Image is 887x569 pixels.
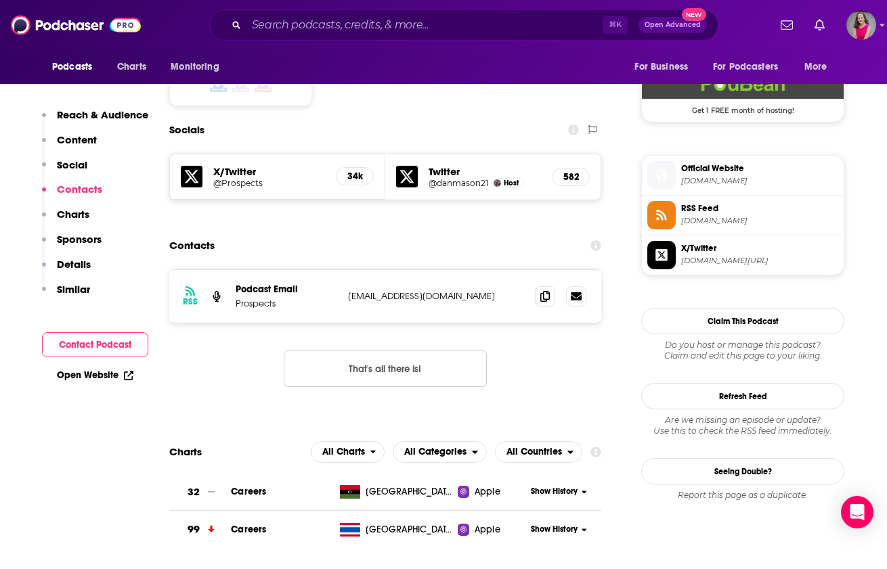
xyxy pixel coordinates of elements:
a: RSS Feed[DOMAIN_NAME] [647,201,838,229]
input: Search podcasts, credits, & more... [246,14,603,36]
h5: 582 [563,171,578,183]
span: Charts [117,58,146,76]
span: Logged in as AmyRasdal [846,10,876,40]
button: Contacts [42,183,102,208]
span: Host [504,179,519,187]
a: Official Website[DOMAIN_NAME] [647,161,838,189]
span: Apple [475,523,500,537]
div: Report this page as a duplicate. [641,490,844,501]
a: 32 [169,474,231,511]
a: Show notifications dropdown [809,14,830,37]
button: open menu [795,54,844,80]
button: Social [42,158,87,183]
p: [EMAIL_ADDRESS][DOMAIN_NAME] [348,290,524,302]
span: Apple [475,485,500,499]
a: @Prospects [213,178,325,188]
h2: Platforms [311,441,385,463]
h2: Categories [393,441,487,463]
button: Open AdvancedNew [639,17,707,33]
button: Charts [42,208,89,233]
h5: Twitter [429,165,541,178]
a: [GEOGRAPHIC_DATA] [334,485,458,499]
span: Open Advanced [645,22,701,28]
p: Social [57,158,87,171]
div: Are we missing an episode or update? Use this to check the RSS feed immediately. [641,415,844,436]
h2: Countries [495,441,582,463]
span: Libya [366,485,454,499]
p: Details [57,258,91,271]
p: Similar [57,283,90,296]
button: Refresh Feed [641,383,844,409]
a: @danmason21 [429,178,488,188]
span: Get 1 FREE month of hosting! [642,99,844,115]
p: Content [57,133,97,146]
button: Content [42,133,97,158]
a: Careers [231,524,266,535]
p: Contacts [57,183,102,196]
button: open menu [495,441,582,463]
h2: Socials [169,117,204,143]
h5: X/Twitter [213,165,325,178]
img: User Profile [846,10,876,40]
span: For Business [634,58,688,76]
button: Nothing here. [284,350,487,387]
span: Do you host or manage this podcast? [641,340,844,350]
a: Apple [458,485,526,499]
span: Show History [531,486,578,497]
span: prospects.ac.uk [681,176,838,186]
img: Podchaser - Follow, Share and Rate Podcasts [11,12,141,38]
p: Podcast Email [236,283,337,295]
a: Careers [231,486,266,497]
h3: 99 [188,522,200,537]
span: ⌘ K [603,16,628,34]
button: Show profile menu [846,10,876,40]
button: Show History [527,486,592,497]
span: Podcasts [52,58,92,76]
div: Open Intercom Messenger [841,496,873,528]
button: open menu [625,54,705,80]
button: Reach & Audience [42,108,148,133]
h2: Charts [169,445,202,458]
a: Seeing Double? [641,458,844,484]
button: open menu [161,54,236,80]
span: X/Twitter [681,242,838,254]
button: Contact Podcast [42,332,148,357]
h5: 34k [347,170,362,182]
span: All Categories [404,447,467,457]
span: twitter.com/Prospects [681,256,838,266]
span: Thailand [366,523,454,537]
span: Official Website [681,162,838,175]
span: For Podcasters [713,58,778,76]
img: Dan Mason [494,179,501,187]
span: Monitoring [171,58,219,76]
a: Charts [108,54,154,80]
button: open menu [311,441,385,463]
button: Claim This Podcast [641,308,844,334]
a: Open Website [57,369,133,381]
span: Show History [531,524,578,535]
span: More [804,58,827,76]
a: 99 [169,511,231,548]
h2: Contacts [169,233,215,258]
button: open menu [704,54,798,80]
div: Search podcasts, credits, & more... [209,9,718,41]
a: Podbean Deal: Get 1 FREE month of hosting! [642,58,844,114]
a: [GEOGRAPHIC_DATA] [334,523,458,537]
span: RSS Feed [681,202,838,214]
div: Claim and edit this page to your liking. [641,340,844,361]
h3: 32 [188,484,200,500]
button: Similar [42,283,90,308]
button: open menu [43,54,110,80]
p: Charts [57,208,89,221]
a: Show notifications dropdown [775,14,798,37]
p: Reach & Audience [57,108,148,121]
button: Sponsors [42,233,102,258]
a: Apple [458,523,526,537]
span: New [682,8,706,21]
